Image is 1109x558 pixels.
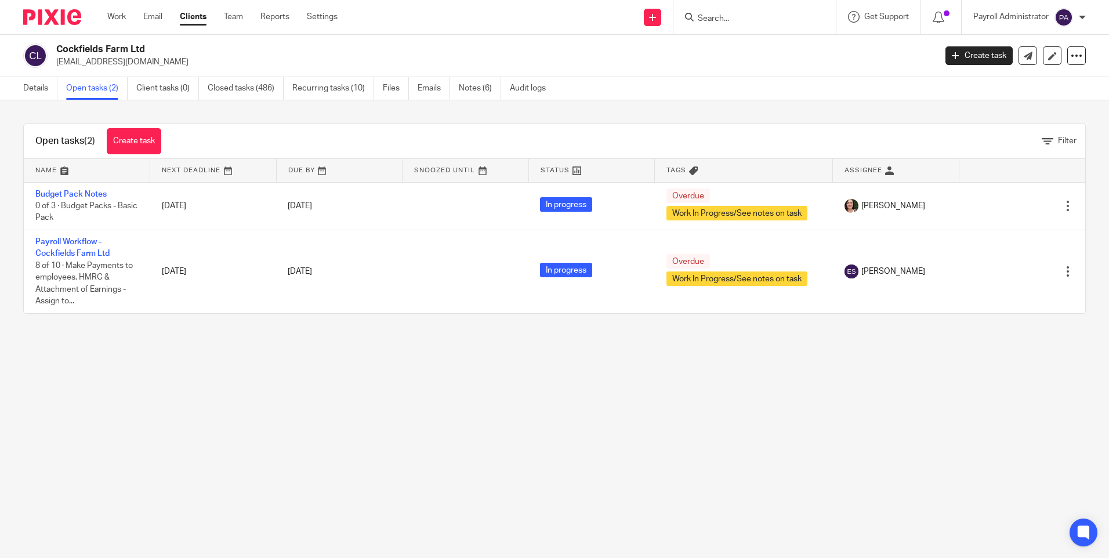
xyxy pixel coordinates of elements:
a: Team [224,11,243,23]
span: 0 of 3 · Budget Packs - Basic Pack [35,202,137,222]
a: Email [143,11,162,23]
p: [EMAIL_ADDRESS][DOMAIN_NAME] [56,56,928,68]
a: Emails [418,77,450,100]
a: Create task [945,46,1013,65]
span: [DATE] [288,267,312,276]
a: Notes (6) [459,77,501,100]
span: Tags [666,167,686,173]
td: [DATE] [150,230,277,313]
span: Overdue [666,189,710,203]
img: svg%3E [23,44,48,68]
a: Details [23,77,57,100]
td: [DATE] [150,182,277,230]
a: Payroll Workflow - Cockfields Farm Ltd [35,238,110,258]
a: Clients [180,11,206,23]
span: Work In Progress/See notes on task [666,206,807,220]
a: Files [383,77,409,100]
h1: Open tasks [35,135,95,147]
a: Reports [260,11,289,23]
span: [DATE] [288,202,312,210]
input: Search [697,14,801,24]
span: In progress [540,197,592,212]
span: In progress [540,263,592,277]
a: Audit logs [510,77,554,100]
a: Create task [107,128,161,154]
a: Settings [307,11,338,23]
a: Closed tasks (486) [208,77,284,100]
span: Filter [1058,137,1077,145]
span: Work In Progress/See notes on task [666,271,807,286]
img: svg%3E [1054,8,1073,27]
span: Status [541,167,570,173]
span: Snoozed Until [414,167,475,173]
span: 8 of 10 · Make Payments to employees, HMRC & Attachment of Earnings - Assign to... [35,262,133,306]
img: svg%3E [845,264,858,278]
span: [PERSON_NAME] [861,266,925,277]
a: Work [107,11,126,23]
span: Get Support [864,13,909,21]
a: Open tasks (2) [66,77,128,100]
img: Pixie [23,9,81,25]
p: Payroll Administrator [973,11,1049,23]
span: Overdue [666,254,710,269]
img: me.jpg [845,199,858,213]
a: Budget Pack Notes [35,190,107,198]
a: Client tasks (0) [136,77,199,100]
a: Recurring tasks (10) [292,77,374,100]
span: (2) [84,136,95,146]
span: [PERSON_NAME] [861,200,925,212]
h2: Cockfields Farm Ltd [56,44,753,56]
